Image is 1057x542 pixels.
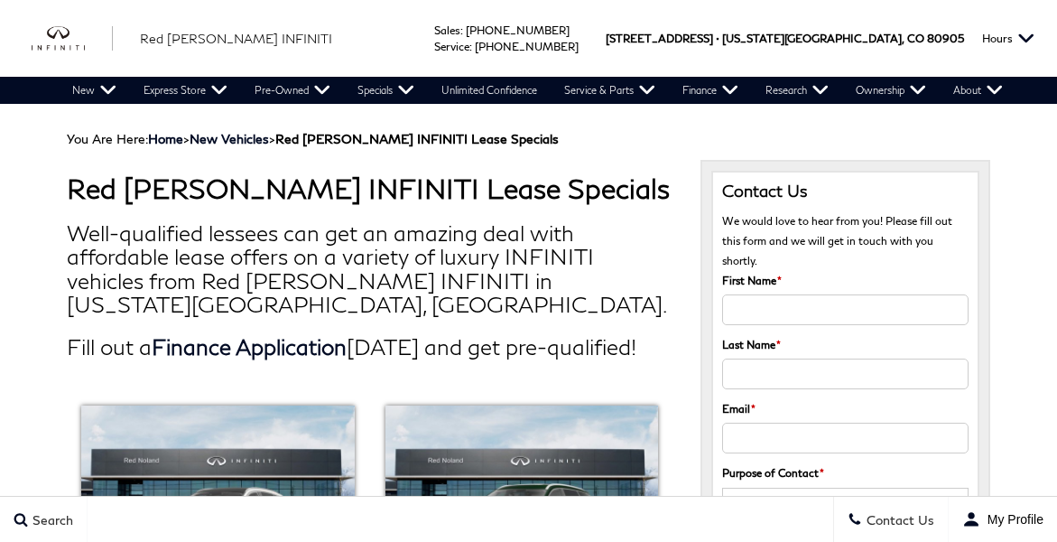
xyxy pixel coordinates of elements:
[469,40,472,53] span: :
[190,131,559,146] span: >
[28,512,73,528] span: Search
[344,77,428,104] a: Specials
[551,77,669,104] a: Service & Parts
[722,334,781,354] label: Last Name
[466,23,570,37] a: [PHONE_NUMBER]
[722,270,782,290] label: First Name
[148,131,183,146] a: Home
[722,214,952,266] span: We would love to hear from you! Please fill out this form and we will get in touch with you shortly.
[67,173,674,203] h1: Red [PERSON_NAME] INFINITI Lease Specials
[606,32,964,45] a: [STREET_ADDRESS] • [US_STATE][GEOGRAPHIC_DATA], CO 80905
[980,512,1043,527] span: My Profile
[940,77,1016,104] a: About
[752,77,842,104] a: Research
[67,221,674,317] h2: Well-qualified lessees can get an amazing deal with affordable lease offers on a variety of luxur...
[59,77,130,104] a: New
[475,40,579,53] a: [PHONE_NUMBER]
[190,131,269,146] a: New Vehicles
[842,77,940,104] a: Ownership
[722,398,756,418] label: Email
[148,131,559,146] span: >
[434,40,469,53] span: Service
[949,497,1057,542] button: Open user profile menu
[152,333,347,360] a: Finance Application
[140,29,332,48] a: Red [PERSON_NAME] INFINITI
[241,77,344,104] a: Pre-Owned
[67,335,674,359] h2: Fill out a [DATE] and get pre-qualified!
[722,182,969,201] h3: Contact Us
[32,26,113,51] a: infiniti
[59,77,1016,104] nav: Main Navigation
[722,463,824,482] label: Purpose of Contact
[67,131,559,146] span: You Are Here:
[32,26,113,51] img: INFINITI
[140,31,332,46] span: Red [PERSON_NAME] INFINITI
[862,512,934,528] span: Contact Us
[460,23,463,37] span: :
[275,131,559,146] strong: Red [PERSON_NAME] INFINITI Lease Specials
[130,77,241,104] a: Express Store
[669,77,752,104] a: Finance
[434,23,460,37] span: Sales
[428,77,551,104] a: Unlimited Confidence
[67,131,991,146] div: Breadcrumbs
